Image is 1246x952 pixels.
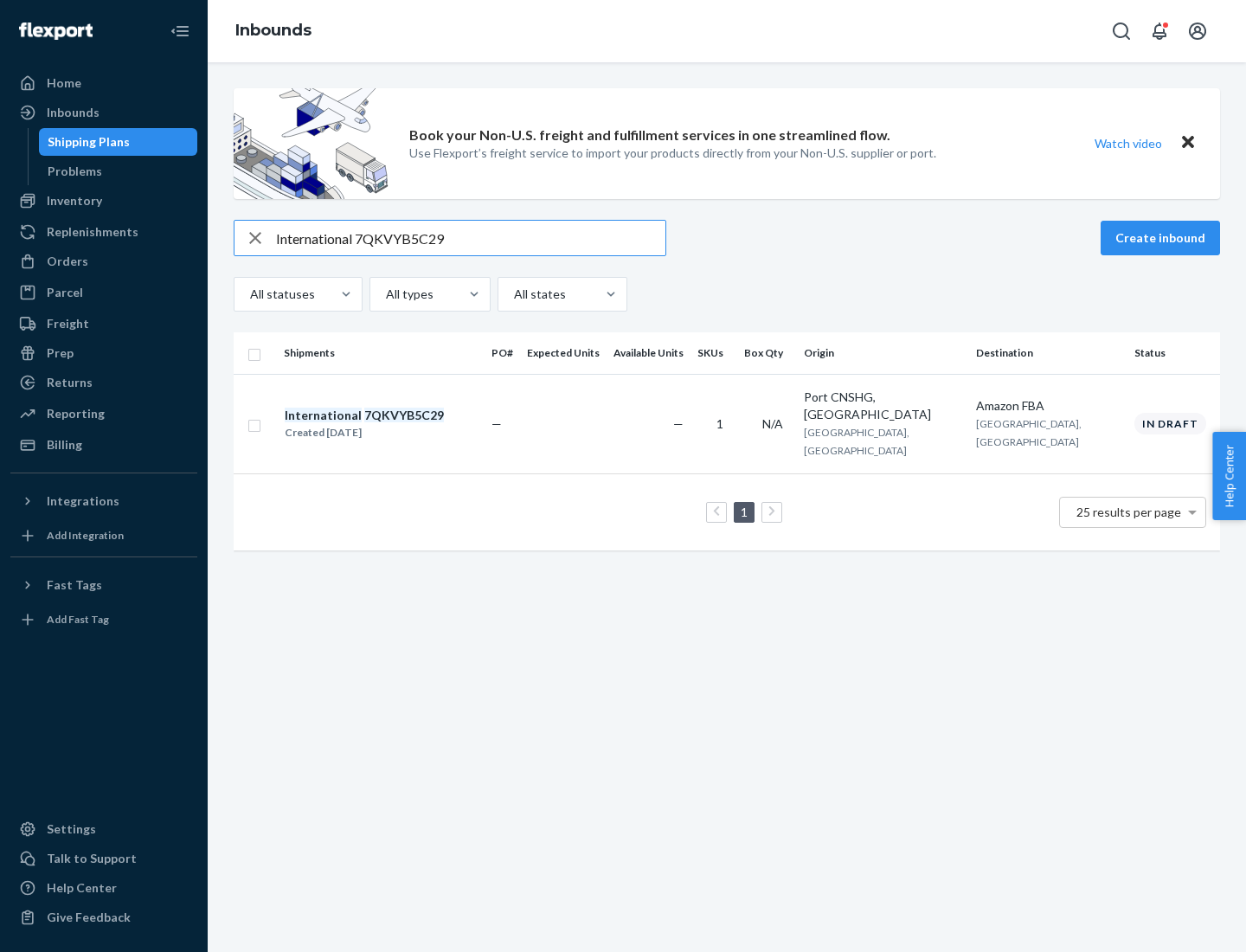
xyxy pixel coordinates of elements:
[1127,332,1220,374] th: Status
[491,416,502,431] span: —
[48,133,130,151] div: Shipping Plans
[277,332,485,374] th: Shipments
[737,505,751,519] a: Page 1 is your current page
[47,850,137,867] div: Talk to Support
[485,332,520,374] th: PO#
[10,571,197,599] button: Fast Tags
[1212,432,1246,520] button: Help Center
[47,104,100,121] div: Inbounds
[762,416,783,431] span: N/A
[10,279,197,306] a: Parcel
[10,310,197,338] a: Freight
[797,332,969,374] th: Origin
[716,416,723,431] span: 1
[47,612,109,627] div: Add Fast Tag
[47,436,82,453] div: Billing
[804,426,909,457] span: [GEOGRAPHIC_DATA], [GEOGRAPHIC_DATA]
[409,125,890,145] p: Book your Non-U.S. freight and fulfillment services in one streamlined flow.
[10,69,197,97] a: Home
[47,405,105,422] div: Reporting
[163,14,197,48] button: Close Navigation
[47,344,74,362] div: Prep
[10,522,197,550] a: Add Integration
[47,909,131,926] div: Give Feedback
[47,223,138,241] div: Replenishments
[10,874,197,902] a: Help Center
[10,369,197,396] a: Returns
[10,400,197,428] a: Reporting
[1142,14,1177,48] button: Open notifications
[10,187,197,215] a: Inventory
[235,21,311,40] a: Inbounds
[690,332,737,374] th: SKUs
[364,408,444,422] em: 7QKVYB5C29
[409,145,936,162] p: Use Flexport’s freight service to import your products directly from your Non-U.S. supplier or port.
[1104,14,1139,48] button: Open Search Box
[1076,505,1181,519] span: 25 results per page
[19,23,93,40] img: Flexport logo
[276,221,665,255] input: Search inbounds by name, destination, msku...
[47,74,81,92] div: Home
[10,248,197,275] a: Orders
[976,417,1082,448] span: [GEOGRAPHIC_DATA], [GEOGRAPHIC_DATA]
[47,820,96,838] div: Settings
[737,332,797,374] th: Box Qty
[673,416,684,431] span: —
[1177,131,1199,156] button: Close
[47,253,88,270] div: Orders
[10,815,197,843] a: Settings
[47,576,102,594] div: Fast Tags
[10,218,197,246] a: Replenishments
[285,424,444,441] div: Created [DATE]
[976,397,1121,415] div: Amazon FBA
[520,332,607,374] th: Expected Units
[39,128,198,156] a: Shipping Plans
[10,431,197,459] a: Billing
[47,492,119,510] div: Integrations
[47,284,83,301] div: Parcel
[47,879,117,897] div: Help Center
[285,408,362,422] em: International
[47,192,102,209] div: Inventory
[10,339,197,367] a: Prep
[10,606,197,634] a: Add Fast Tag
[512,286,514,303] input: All states
[248,286,250,303] input: All statuses
[1180,14,1215,48] button: Open account menu
[222,6,325,56] ol: breadcrumbs
[1101,221,1220,255] button: Create inbound
[1083,131,1173,156] button: Watch video
[969,332,1127,374] th: Destination
[10,99,197,126] a: Inbounds
[10,845,197,872] a: Talk to Support
[607,332,690,374] th: Available Units
[10,904,197,931] button: Give Feedback
[47,528,124,543] div: Add Integration
[47,374,93,391] div: Returns
[804,389,962,423] div: Port CNSHG, [GEOGRAPHIC_DATA]
[47,315,89,332] div: Freight
[10,487,197,515] button: Integrations
[1134,413,1206,434] div: In draft
[48,163,102,180] div: Problems
[39,158,198,185] a: Problems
